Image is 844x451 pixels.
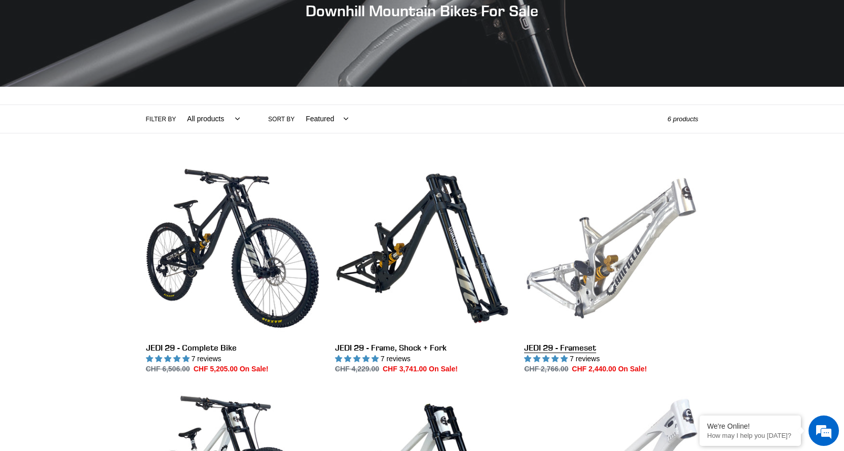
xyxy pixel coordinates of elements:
p: How may I help you today? [707,432,793,439]
span: Downhill Mountain Bikes For Sale [306,2,538,20]
div: Chat with us now [68,57,186,70]
div: Minimize live chat window [166,5,191,29]
span: We're online! [59,128,140,230]
div: We're Online! [707,422,793,430]
div: Navigation go back [11,56,26,71]
img: d_696896380_company_1647369064580_696896380 [32,51,58,76]
label: Filter by [146,115,176,124]
label: Sort by [268,115,295,124]
textarea: Type your message and hit 'Enter' [5,277,193,313]
span: 6 products [668,115,699,123]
